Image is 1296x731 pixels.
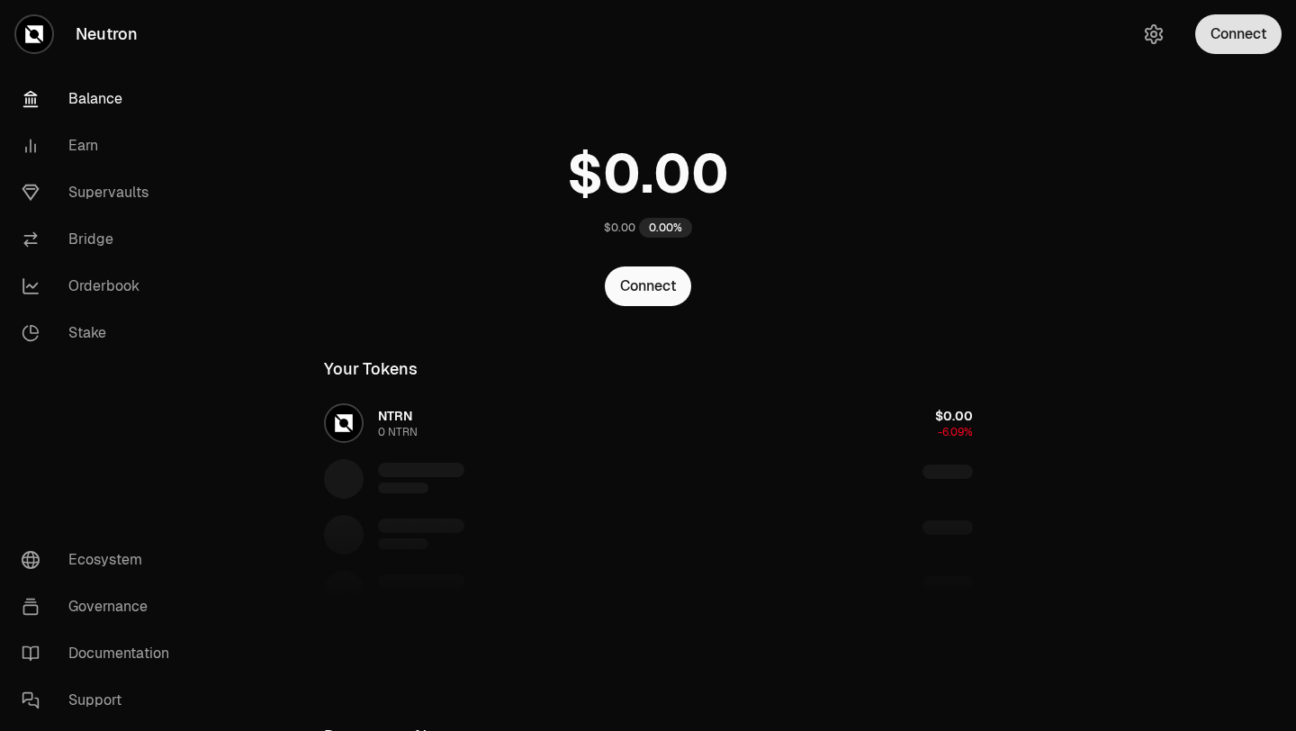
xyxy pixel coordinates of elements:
a: Documentation [7,630,194,677]
div: $0.00 [604,221,635,235]
a: Ecosystem [7,537,194,583]
div: Your Tokens [324,356,418,382]
a: Bridge [7,216,194,263]
a: Supervaults [7,169,194,216]
a: Orderbook [7,263,194,310]
div: 0.00% [639,218,692,238]
a: Earn [7,122,194,169]
a: Support [7,677,194,724]
a: Governance [7,583,194,630]
a: Balance [7,76,194,122]
button: Connect [1195,14,1282,54]
a: Stake [7,310,194,356]
button: Connect [605,266,691,306]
